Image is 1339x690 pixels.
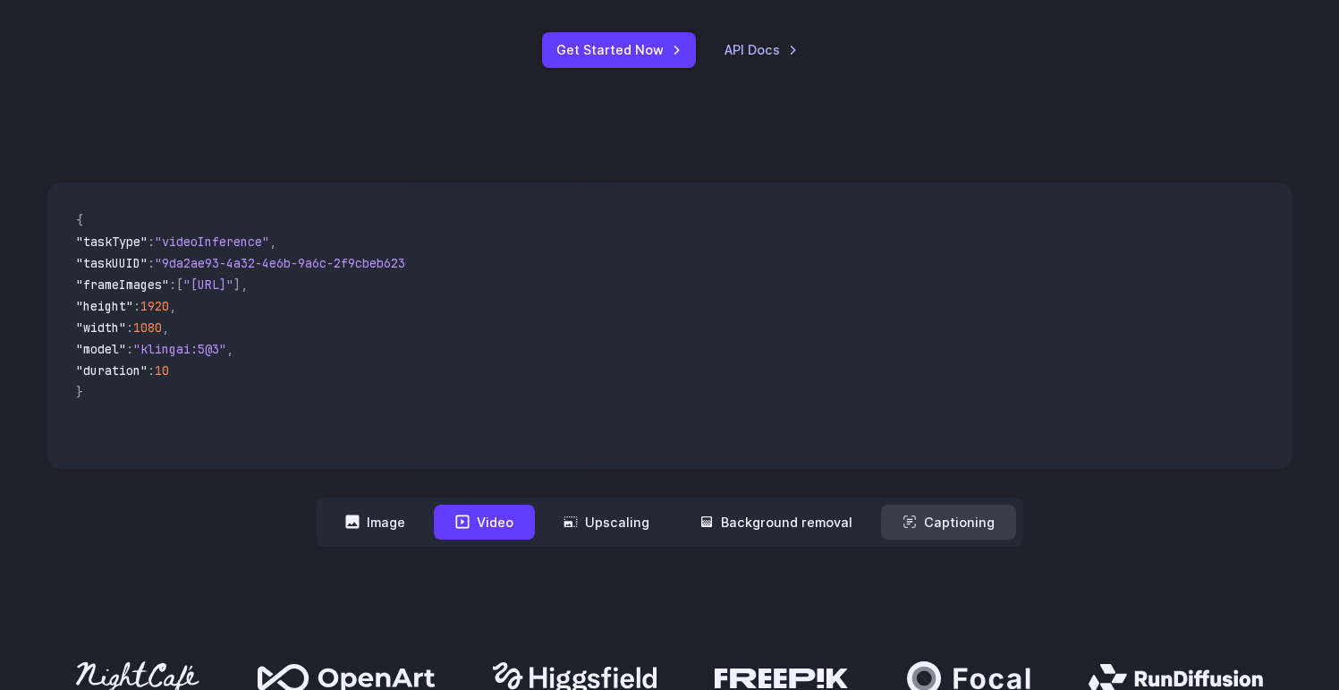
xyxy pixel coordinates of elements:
[725,39,798,60] a: API Docs
[155,234,269,250] span: "videoInference"
[226,341,233,357] span: ,
[76,234,148,250] span: "taskType"
[678,505,874,540] button: Background removal
[76,362,148,379] span: "duration"
[76,341,126,357] span: "model"
[148,362,155,379] span: :
[148,234,155,250] span: :
[241,277,248,293] span: ,
[126,319,133,336] span: :
[169,277,176,293] span: :
[140,298,169,314] span: 1920
[183,277,233,293] span: "[URL]"
[76,212,83,228] span: {
[542,32,696,67] a: Get Started Now
[169,298,176,314] span: ,
[76,255,148,271] span: "taskUUID"
[881,505,1016,540] button: Captioning
[269,234,276,250] span: ,
[434,505,535,540] button: Video
[133,298,140,314] span: :
[76,298,133,314] span: "height"
[126,341,133,357] span: :
[155,362,169,379] span: 10
[233,277,241,293] span: ]
[76,277,169,293] span: "frameImages"
[76,384,83,400] span: }
[324,505,427,540] button: Image
[162,319,169,336] span: ,
[176,277,183,293] span: [
[155,255,427,271] span: "9da2ae93-4a32-4e6b-9a6c-2f9cbeb62301"
[148,255,155,271] span: :
[133,341,226,357] span: "klingai:5@3"
[133,319,162,336] span: 1080
[542,505,671,540] button: Upscaling
[76,319,126,336] span: "width"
